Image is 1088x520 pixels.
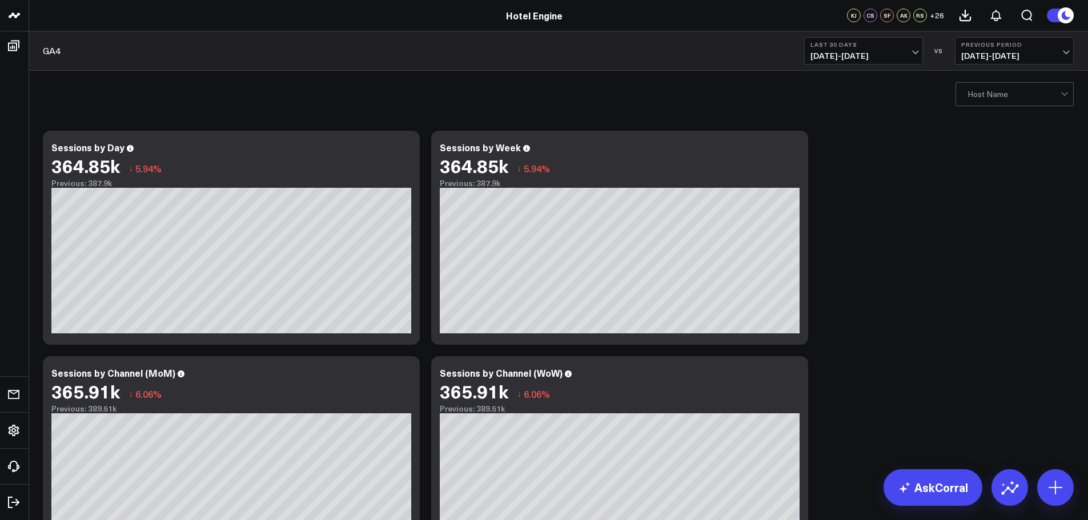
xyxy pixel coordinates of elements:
span: 6.06% [524,388,550,400]
a: GA4 [43,45,61,57]
div: Previous: 389.51k [440,404,800,413]
div: Previous: 389.51k [51,404,411,413]
div: Previous: 387.9k [51,179,411,188]
div: RS [913,9,927,22]
b: Previous Period [961,41,1067,48]
a: Log Out [3,492,25,513]
a: AskCorral [884,469,982,506]
div: 365.91k [51,381,120,401]
button: Last 30 Days[DATE]-[DATE] [804,37,923,65]
div: KJ [847,9,861,22]
div: CS [864,9,877,22]
span: ↓ [129,161,133,176]
div: 364.85k [440,155,508,176]
div: 365.91k [440,381,508,401]
span: [DATE] - [DATE] [961,51,1067,61]
a: Hotel Engine [506,9,563,22]
span: ↓ [517,386,521,401]
div: 364.85k [51,155,120,176]
span: 5.94% [135,162,162,175]
span: 6.06% [135,388,162,400]
span: ↓ [129,386,133,401]
div: VS [929,47,949,54]
span: 5.94% [524,162,550,175]
div: Sessions by Channel (WoW) [440,366,563,379]
div: Sessions by Day [51,141,125,154]
div: Sessions by Channel (MoM) [51,366,175,379]
span: ↓ [517,161,521,176]
b: Last 30 Days [810,41,917,48]
div: SF [880,9,894,22]
div: Sessions by Week [440,141,521,154]
span: + 26 [930,11,944,19]
div: AK [897,9,910,22]
button: Previous Period[DATE]-[DATE] [955,37,1074,65]
span: [DATE] - [DATE] [810,51,917,61]
button: +26 [930,9,944,22]
div: Previous: 387.9k [440,179,800,188]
